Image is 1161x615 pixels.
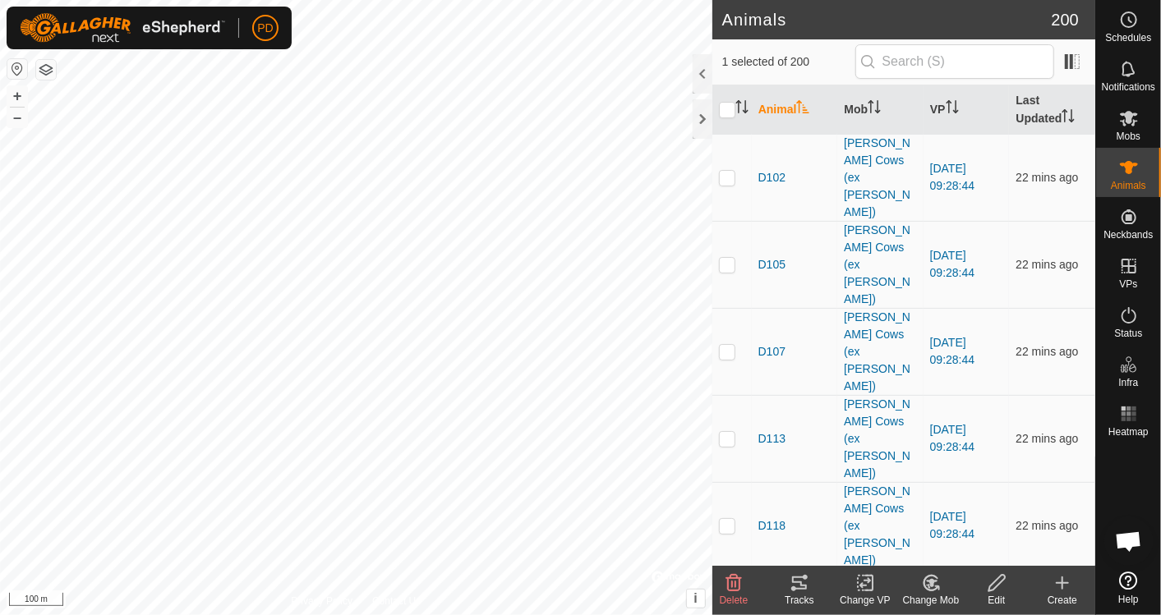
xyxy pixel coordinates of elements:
span: 1 selected of 200 [722,53,855,71]
p-sorticon: Activate to sort [946,103,959,116]
div: Create [1030,593,1095,608]
span: Mobs [1117,131,1140,141]
span: i [693,591,697,605]
span: PD [257,20,273,37]
a: [DATE] 09:28:44 [930,423,975,453]
span: 200 [1052,7,1079,32]
img: Gallagher Logo [20,13,225,43]
span: D105 [758,256,786,273]
a: Privacy Policy [291,594,352,608]
a: [DATE] 09:28:44 [930,336,975,366]
button: – [7,108,27,127]
th: VP [924,85,1010,135]
span: D102 [758,169,786,186]
a: Help [1096,565,1161,611]
span: Help [1118,594,1139,604]
p-sorticon: Activate to sort [868,103,881,116]
span: Neckbands [1103,230,1153,240]
div: [PERSON_NAME] Cows (ex [PERSON_NAME]) [844,135,917,221]
span: 9 Sept 2025, 6:53 am [1016,519,1078,532]
span: D113 [758,430,786,447]
span: D107 [758,343,786,360]
a: [DATE] 09:28:44 [930,510,975,540]
th: Animal [752,85,838,135]
button: Reset Map [7,59,27,79]
span: Infra [1118,378,1138,388]
div: Edit [964,593,1030,608]
span: Animals [1111,181,1146,190]
div: [PERSON_NAME] Cows (ex [PERSON_NAME]) [844,309,917,395]
p-sorticon: Activate to sort [796,103,809,116]
span: Heatmap [1108,427,1149,437]
span: 9 Sept 2025, 6:53 am [1016,171,1078,184]
span: VPs [1119,279,1137,289]
th: Last Updated [1009,85,1095,135]
span: Delete [720,594,749,606]
span: Schedules [1105,33,1151,43]
a: [DATE] 09:28:44 [930,249,975,279]
div: [PERSON_NAME] Cows (ex [PERSON_NAME]) [844,396,917,482]
div: [PERSON_NAME] Cows (ex [PERSON_NAME]) [844,222,917,308]
div: Tracks [767,593,832,608]
button: Map Layers [36,60,56,80]
button: + [7,86,27,106]
span: 9 Sept 2025, 6:52 am [1016,432,1078,445]
div: Change VP [832,593,898,608]
div: Change Mob [898,593,964,608]
th: Mob [837,85,924,135]
p-sorticon: Activate to sort [735,103,749,116]
a: Contact Us [372,594,421,608]
input: Search (S) [855,44,1054,79]
span: Notifications [1102,82,1155,92]
span: 9 Sept 2025, 6:53 am [1016,345,1078,358]
span: Status [1114,328,1142,338]
button: i [687,590,705,608]
span: 9 Sept 2025, 6:53 am [1016,258,1078,271]
span: D118 [758,517,786,535]
div: [PERSON_NAME] Cows (ex [PERSON_NAME]) [844,483,917,569]
h2: Animals [722,10,1052,30]
p-sorticon: Activate to sort [1062,112,1075,125]
a: [DATE] 09:28:44 [930,162,975,192]
div: Open chat [1104,516,1154,566]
